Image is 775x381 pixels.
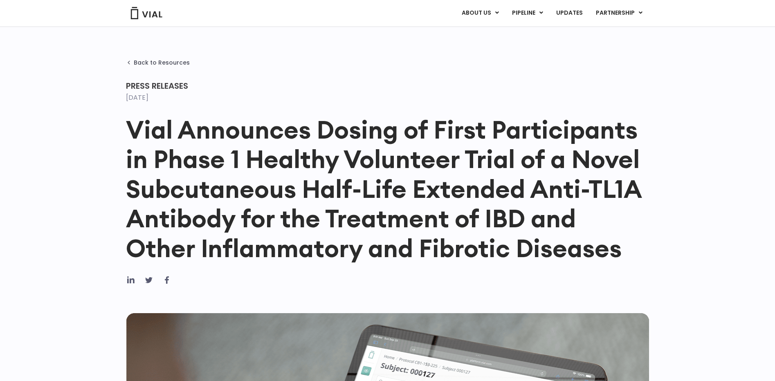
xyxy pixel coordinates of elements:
time: [DATE] [126,93,148,102]
div: Share on twitter [144,275,154,285]
a: PIPELINEMenu Toggle [505,6,549,20]
img: Vial Logo [130,7,163,19]
span: Back to Resources [134,59,190,66]
a: ABOUT USMenu Toggle [455,6,505,20]
a: Back to Resources [126,59,190,66]
a: UPDATES [550,6,589,20]
h1: Vial Announces Dosing of First Participants in Phase 1 Healthy Volunteer Trial of a Novel Subcuta... [126,115,649,263]
div: Share on linkedin [126,275,136,285]
span: Press Releases [126,80,188,92]
a: PARTNERSHIPMenu Toggle [589,6,649,20]
div: Share on facebook [162,275,172,285]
